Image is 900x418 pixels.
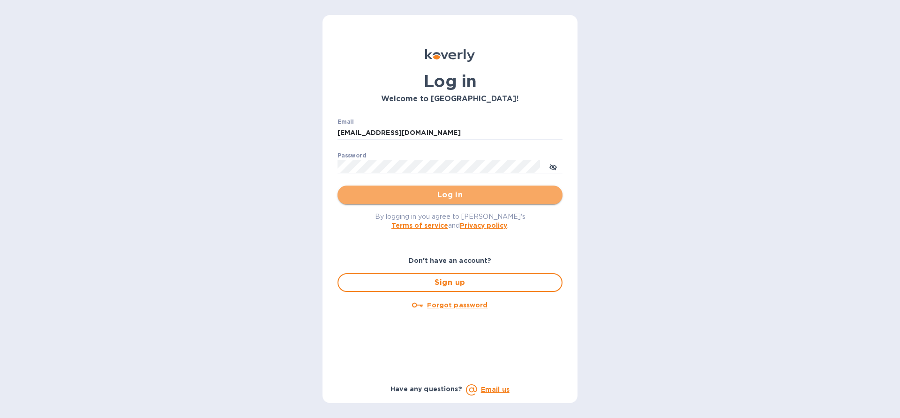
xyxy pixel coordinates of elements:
b: Have any questions? [390,385,462,393]
span: Log in [345,189,555,201]
u: Forgot password [427,301,487,309]
a: Email us [481,386,510,393]
label: Password [337,153,366,158]
button: Log in [337,186,562,204]
h3: Welcome to [GEOGRAPHIC_DATA]! [337,95,562,104]
h1: Log in [337,71,562,91]
label: Email [337,119,354,125]
a: Terms of service [391,222,448,229]
b: Don't have an account? [409,257,492,264]
img: Koverly [425,49,475,62]
span: By logging in you agree to [PERSON_NAME]'s and . [375,213,525,229]
button: toggle password visibility [544,157,562,176]
button: Sign up [337,273,562,292]
a: Privacy policy [460,222,507,229]
input: Enter email address [337,126,562,140]
span: Sign up [346,277,554,288]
